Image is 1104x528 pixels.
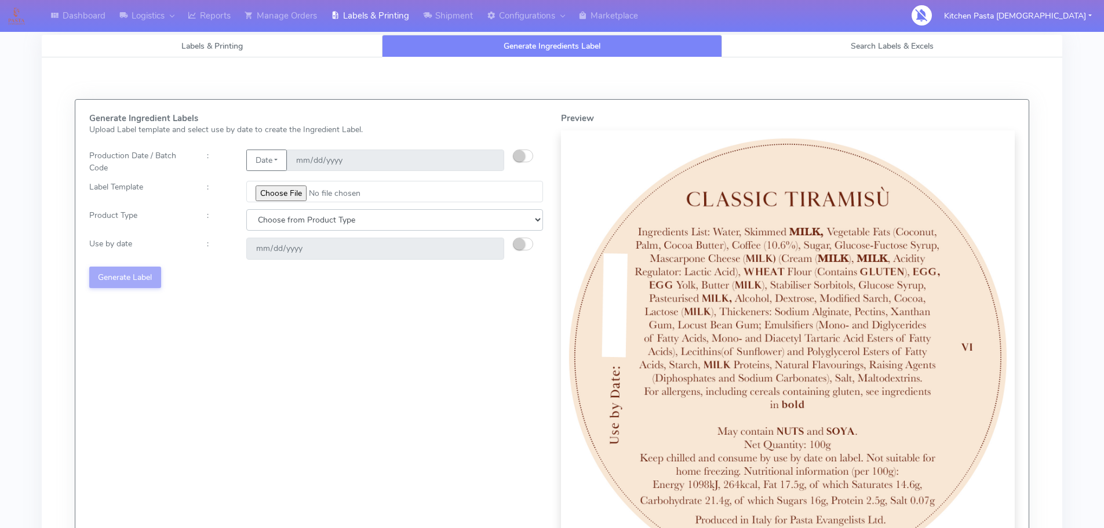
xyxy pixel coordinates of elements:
h5: Preview [561,114,1015,123]
div: : [198,181,238,202]
span: Generate Ingredients Label [504,41,600,52]
h5: Generate Ingredient Labels [89,114,544,123]
div: Use by date [81,238,198,259]
button: Generate Label [89,267,161,288]
p: Upload Label template and select use by date to create the Ingredient Label. [89,123,544,136]
ul: Tabs [42,35,1062,57]
div: : [198,238,238,259]
div: Production Date / Batch Code [81,150,198,174]
div: : [198,209,238,231]
button: Date [246,150,286,171]
span: Labels & Printing [181,41,243,52]
button: Kitchen Pasta [DEMOGRAPHIC_DATA] [935,4,1101,28]
div: Label Template [81,181,198,202]
div: Product Type [81,209,198,231]
span: Search Labels & Excels [851,41,934,52]
div: : [198,150,238,174]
